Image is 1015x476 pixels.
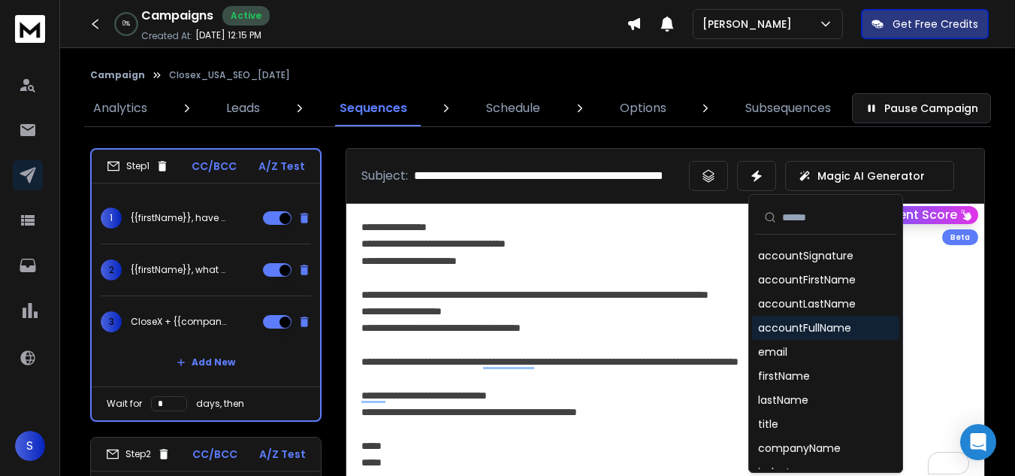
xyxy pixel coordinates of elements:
[15,431,45,461] button: S
[222,6,270,26] div: Active
[861,9,989,39] button: Get Free Credits
[361,167,408,185] p: Subject:
[15,15,45,43] img: logo
[736,90,840,126] a: Subsequences
[84,90,156,126] a: Analytics
[758,417,778,432] div: title
[331,90,416,126] a: Sequences
[758,296,856,311] div: accountLastName
[192,447,237,462] p: CC/BCC
[620,99,666,117] p: Options
[340,99,407,117] p: Sequences
[960,424,996,460] div: Open Intercom Messenger
[101,311,122,332] span: 3
[141,7,213,25] h1: Campaigns
[196,398,244,410] p: days, then
[93,99,147,117] p: Analytics
[131,264,227,276] p: {{firstName}}, what {{companyName}} might be missing
[259,447,306,462] p: A/Z Test
[101,208,122,229] span: 1
[893,17,978,32] p: Get Free Credits
[90,148,322,422] li: Step1CC/BCCA/Z Test1{{firstName}}, have you tried this for {{companyName}}?2{{firstName}}, what {...
[106,447,171,461] div: Step 2
[101,259,122,280] span: 2
[107,398,142,410] p: Wait for
[785,161,954,191] button: Magic AI Generator
[131,316,227,328] p: CloseX + {{companyName}} = more clients
[758,393,808,408] div: lastName
[122,20,130,29] p: 0 %
[192,159,237,174] p: CC/BCC
[745,99,831,117] p: Subsequences
[758,344,787,359] div: email
[141,30,192,42] p: Created At:
[758,441,841,456] div: companyName
[486,99,540,117] p: Schedule
[758,320,851,335] div: accountFullName
[477,90,549,126] a: Schedule
[817,168,925,183] p: Magic AI Generator
[836,206,978,224] button: Get Content Score
[195,29,261,41] p: [DATE] 12:15 PM
[90,69,145,81] button: Campaign
[131,212,227,224] p: {{firstName}}, have you tried this for {{companyName}}?
[758,368,810,384] div: firstName
[226,99,260,117] p: Leads
[702,17,798,32] p: [PERSON_NAME]
[758,248,853,263] div: accountSignature
[258,159,305,174] p: A/Z Test
[942,229,978,245] div: Beta
[758,272,856,287] div: accountFirstName
[169,69,290,81] p: Closex_USA_SEO_[DATE]
[107,159,169,173] div: Step 1
[852,93,991,123] button: Pause Campaign
[217,90,269,126] a: Leads
[611,90,675,126] a: Options
[165,347,247,377] button: Add New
